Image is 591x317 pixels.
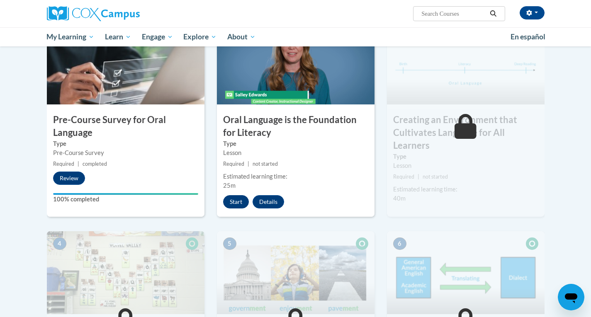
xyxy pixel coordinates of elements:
[487,9,499,19] button: Search
[558,284,584,310] iframe: Button to launch messaging window
[223,172,368,181] div: Estimated learning time:
[47,231,204,314] img: Course Image
[83,161,107,167] span: completed
[223,139,368,148] label: Type
[511,32,545,41] span: En español
[183,32,216,42] span: Explore
[41,27,100,46] a: My Learning
[100,27,136,46] a: Learn
[387,231,545,314] img: Course Image
[178,27,222,46] a: Explore
[387,22,545,104] img: Course Image
[393,237,406,250] span: 6
[520,6,545,19] button: Account Settings
[53,148,198,157] div: Pre-Course Survey
[47,6,204,21] a: Cox Campus
[53,195,198,204] label: 100% completed
[393,195,406,202] span: 40m
[142,32,173,42] span: Engage
[223,237,236,250] span: 5
[53,161,74,167] span: Required
[393,185,538,194] div: Estimated learning time:
[53,139,198,148] label: Type
[47,6,140,21] img: Cox Campus
[393,161,538,170] div: Lesson
[217,22,375,104] img: Course Image
[53,237,66,250] span: 4
[227,32,255,42] span: About
[53,193,198,195] div: Your progress
[53,172,85,185] button: Review
[423,174,448,180] span: not started
[136,27,178,46] a: Engage
[223,161,244,167] span: Required
[418,174,419,180] span: |
[248,161,249,167] span: |
[47,22,204,104] img: Course Image
[46,32,94,42] span: My Learning
[105,32,131,42] span: Learn
[217,114,375,139] h3: Oral Language is the Foundation for Literacy
[223,182,236,189] span: 25m
[47,114,204,139] h3: Pre-Course Survey for Oral Language
[34,27,557,46] div: Main menu
[253,161,278,167] span: not started
[393,152,538,161] label: Type
[505,28,551,46] a: En español
[387,114,545,152] h3: Creating an Environment that Cultivates Language for All Learners
[421,9,487,19] input: Search Courses
[78,161,79,167] span: |
[223,148,368,157] div: Lesson
[253,195,284,208] button: Details
[217,231,375,314] img: Course Image
[223,195,249,208] button: Start
[393,174,414,180] span: Required
[222,27,261,46] a: About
